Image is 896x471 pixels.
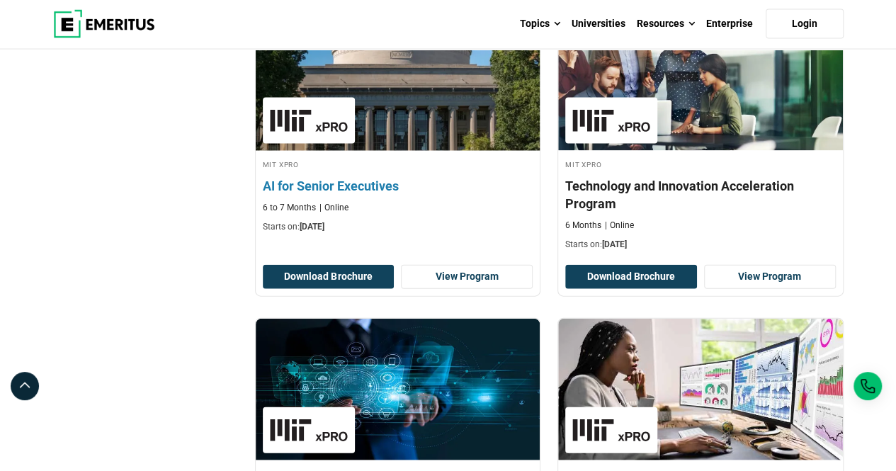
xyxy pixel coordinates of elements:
img: MIT xPRO [572,105,650,137]
button: Download Brochure [263,265,395,289]
a: View Program [401,265,533,289]
p: Starts on: [565,239,836,251]
img: AI for Senior Executives | Online AI and Machine Learning Course [241,2,554,158]
img: MIT xPRO [270,414,348,446]
span: [DATE] [602,239,627,249]
img: Professional Certificate in Data Science and Analytics | Online Data Science and Analytics Course [558,319,843,460]
a: Login [766,9,844,39]
img: MIT xPRO [572,414,650,446]
span: [DATE] [300,222,324,232]
h4: MIT xPRO [565,158,836,170]
img: Technology and Innovation Acceleration Program | Online Technology Course [558,9,843,151]
a: View Program [704,265,836,289]
h4: Technology and Innovation Acceleration Program [565,177,836,212]
h4: AI for Senior Executives [263,177,533,195]
h4: MIT xPRO [263,158,533,170]
p: 6 to 7 Months [263,202,316,214]
p: Starts on: [263,221,533,233]
p: 6 Months [565,220,601,232]
p: Online [605,220,634,232]
img: MIT xPRO [270,105,348,137]
p: Online [319,202,348,214]
img: Internet of Things (IoT): Design and Applications | Online Technology Course [256,319,540,460]
a: AI and Machine Learning Course by MIT xPRO - October 16, 2025 MIT xPRO MIT xPRO AI for Senior Exe... [256,9,540,240]
button: Download Brochure [565,265,697,289]
a: Technology Course by MIT xPRO - November 13, 2025 MIT xPRO MIT xPRO Technology and Innovation Acc... [558,9,843,258]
